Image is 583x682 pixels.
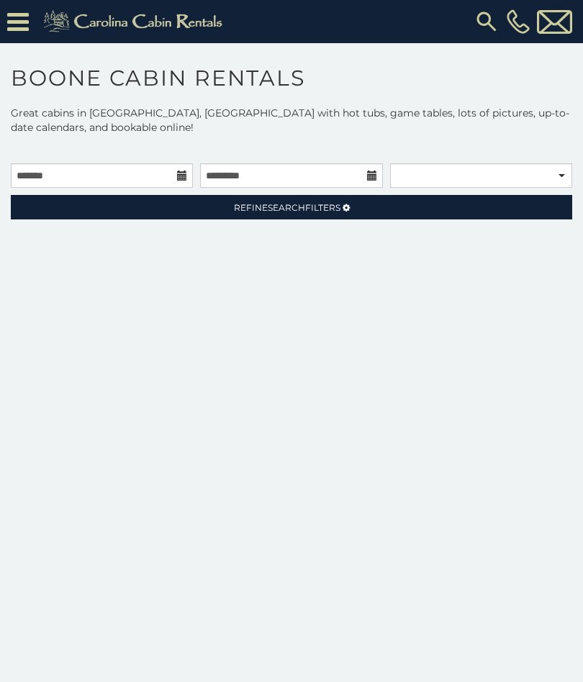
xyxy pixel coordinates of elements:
[36,7,235,36] img: Khaki-logo.png
[234,202,340,213] span: Refine Filters
[268,202,305,213] span: Search
[503,9,533,34] a: [PHONE_NUMBER]
[474,9,500,35] img: search-regular.svg
[11,195,572,219] a: RefineSearchFilters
